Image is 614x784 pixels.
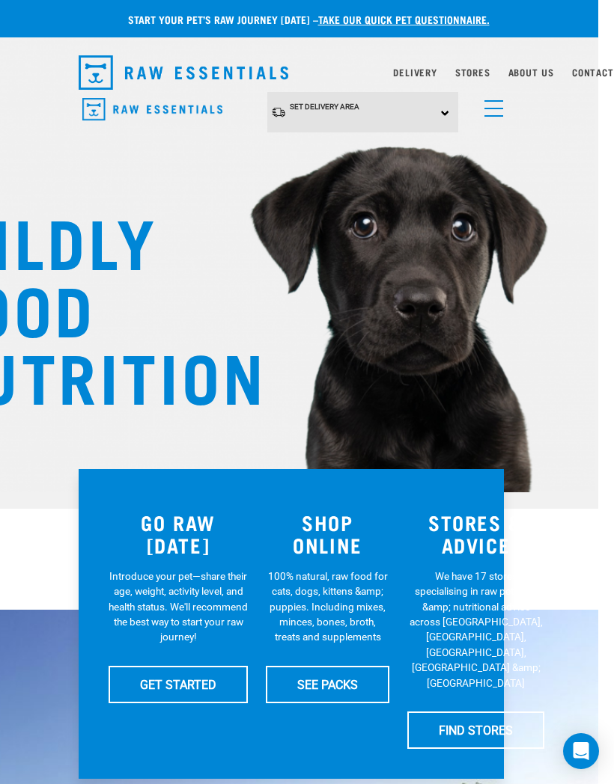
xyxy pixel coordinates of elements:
[407,711,544,749] a: FIND STORES
[318,16,490,22] a: take our quick pet questionnaire.
[407,569,544,690] p: We have 17 stores specialising in raw pet food &amp; nutritional advice across [GEOGRAPHIC_DATA],...
[67,49,516,96] nav: dropdown navigation
[271,106,286,118] img: van-moving.png
[290,102,359,111] span: Set Delivery Area
[79,55,288,90] img: Raw Essentials Logo
[266,569,389,645] p: 100% natural, raw food for cats, dogs, kittens &amp; puppies. Including mixes, minces, bones, bro...
[82,98,222,121] img: Raw Essentials Logo
[266,511,389,557] h3: SHOP ONLINE
[455,70,490,75] a: Stores
[563,733,599,769] div: Open Intercom Messenger
[266,666,389,703] a: SEE PACKS
[109,511,248,557] h3: GO RAW [DATE]
[109,666,248,703] a: GET STARTED
[508,70,554,75] a: About Us
[109,569,248,645] p: Introduce your pet—share their age, weight, activity level, and health status. We'll recommend th...
[393,70,437,75] a: Delivery
[407,511,544,557] h3: STORES & ADVICE
[477,91,504,118] a: menu
[572,70,614,75] a: Contact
